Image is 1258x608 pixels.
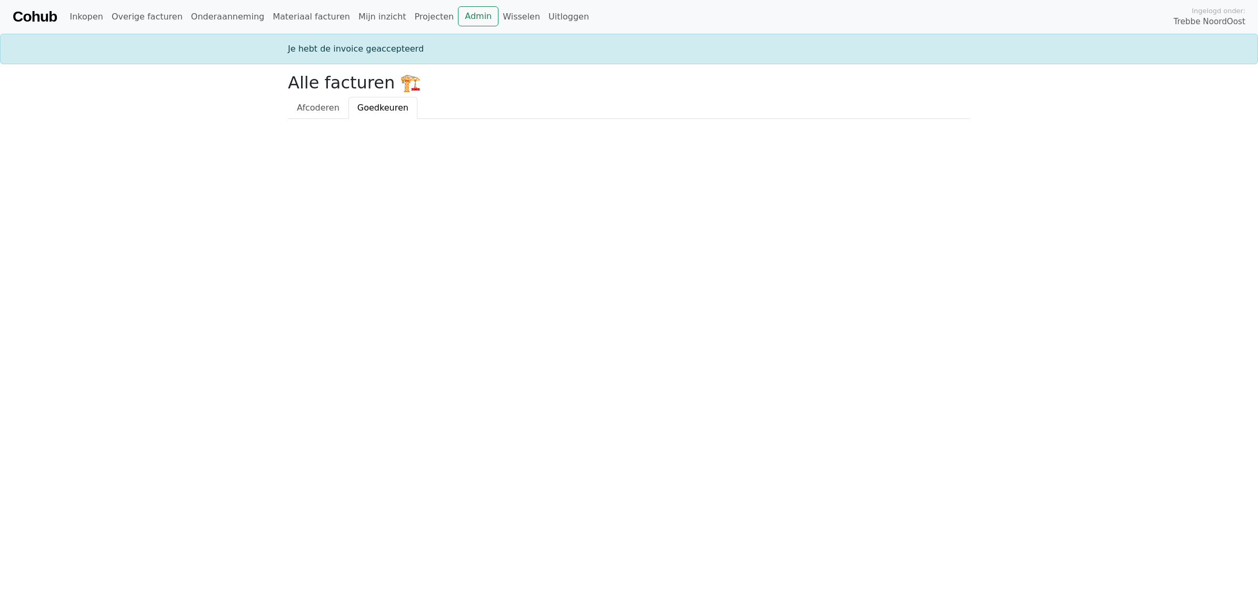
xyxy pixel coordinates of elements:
[187,6,268,27] a: Onderaanneming
[410,6,458,27] a: Projecten
[282,43,976,55] div: Je hebt de invoice geaccepteerd
[107,6,187,27] a: Overige facturen
[65,6,107,27] a: Inkopen
[1174,16,1245,28] span: Trebbe NoordOost
[498,6,544,27] a: Wisselen
[348,97,417,119] a: Goedkeuren
[1192,6,1245,16] span: Ingelogd onder:
[268,6,354,27] a: Materiaal facturen
[13,4,57,29] a: Cohub
[354,6,411,27] a: Mijn inzicht
[288,97,348,119] a: Afcoderen
[458,6,498,26] a: Admin
[544,6,593,27] a: Uitloggen
[297,103,340,113] span: Afcoderen
[357,103,408,113] span: Goedkeuren
[288,73,970,93] h2: Alle facturen 🏗️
